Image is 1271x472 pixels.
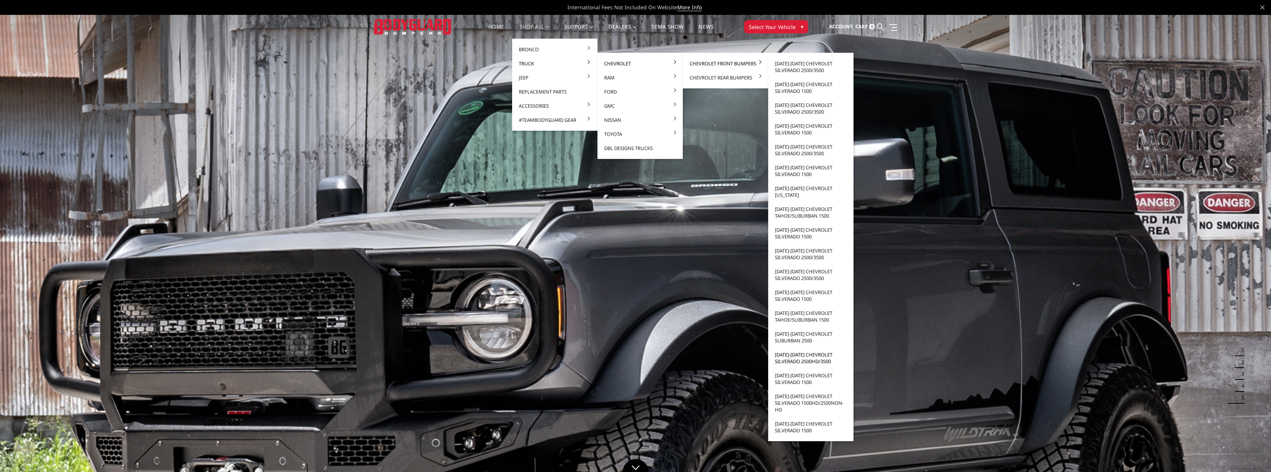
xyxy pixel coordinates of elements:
[600,141,680,155] a: DBL Designs Trucks
[771,348,851,368] a: [DATE]-[DATE] Chevrolet Silverado 2500HD/3500
[515,56,594,71] a: Truck
[771,202,851,223] a: [DATE]-[DATE] Chevrolet Tahoe/Suburban 1500
[600,113,680,127] a: Nissan
[374,19,452,34] img: BODYGUARD BUMPERS
[1237,392,1244,404] button: 5 of 5
[771,56,851,77] a: [DATE]-[DATE] Chevrolet Silverado 2500/3500
[869,24,875,29] span: 0
[651,24,684,39] a: SEMA Show
[1237,368,1244,380] button: 3 of 5
[515,85,594,99] a: Replacement Parts
[771,285,851,306] a: [DATE]-[DATE] Chevrolet Silverado 1500
[749,23,796,31] span: Select Your Vehicle
[771,223,851,244] a: [DATE]-[DATE] Chevrolet Silverado 1500
[855,17,875,37] a: Cart 0
[609,24,637,39] a: Dealers
[1237,357,1244,368] button: 2 of 5
[771,140,851,160] a: [DATE]-[DATE] Chevrolet Silverado 2500/3500
[515,99,594,113] a: Accessories
[771,98,851,119] a: [DATE]-[DATE] Chevrolet Silverado 2500/3500
[698,24,714,39] a: News
[771,327,851,348] a: [DATE]-[DATE] Chevrolet Suburban 2500
[488,24,504,39] a: Home
[623,459,649,472] a: Click to Down
[1237,345,1244,357] button: 1 of 5
[677,4,702,11] a: More Info
[771,160,851,181] a: [DATE]-[DATE] Chevrolet Silverado 1500
[801,23,803,30] span: ▾
[564,24,594,39] a: Support
[771,389,851,417] a: [DATE]-[DATE] Chevrolet Silverado 1500HD/2500non-HD
[600,127,680,141] a: Toyota
[771,244,851,264] a: [DATE]-[DATE] Chevrolet Silverado 2500/3500
[520,24,550,39] a: shop all
[771,77,851,98] a: [DATE]-[DATE] Chevrolet Silverado 1500
[771,306,851,327] a: [DATE]-[DATE] Chevrolet Tahoe/Suburban 1500
[771,417,851,437] a: [DATE]-[DATE] Chevrolet Silverado 1500
[515,71,594,85] a: Jeep
[744,20,808,33] button: Select Your Vehicle
[771,119,851,140] a: [DATE]-[DATE] Chevrolet Silverado 1500
[600,99,680,113] a: GMC
[515,113,594,127] a: #TeamBodyguard Gear
[829,23,853,30] span: Account
[771,264,851,285] a: [DATE]-[DATE] Chevrolet Silverado 2500/3500
[829,17,853,37] a: Account
[515,42,594,56] a: Bronco
[686,56,765,71] a: Chevrolet Front Bumpers
[1237,380,1244,392] button: 4 of 5
[600,85,680,99] a: Ford
[686,71,765,85] a: Chevrolet Rear Bumpers
[600,71,680,85] a: Ram
[600,56,680,71] a: Chevrolet
[855,23,868,30] span: Cart
[771,181,851,202] a: [DATE]-[DATE] Chevrolet [US_STATE]
[771,368,851,389] a: [DATE]-[DATE] Chevrolet Silverado 1500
